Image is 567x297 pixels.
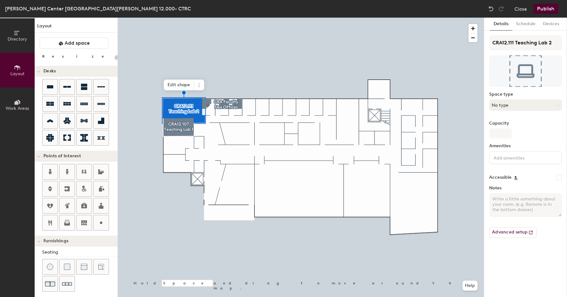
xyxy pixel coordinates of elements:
img: Couch (middle) [81,264,87,270]
img: The space named CRA12.111 Teaching Lab 2 [489,55,562,87]
img: Couch (corner) [98,264,104,270]
span: Layout [10,71,25,76]
button: Publish [533,4,558,14]
button: Cushion [59,259,75,275]
img: Couch (x3) [62,279,72,289]
div: Seating [42,249,117,256]
button: Help [462,281,478,291]
label: Capacity [489,121,562,126]
button: Details [490,18,512,31]
span: Directory [8,36,27,42]
img: Cushion [64,264,70,270]
span: Add space [65,40,90,46]
button: Devices [539,18,563,31]
button: Close [514,4,527,14]
label: Notes [489,186,562,191]
span: Furnishings [43,238,68,244]
label: Accessible [489,175,512,180]
button: Stool [42,259,58,275]
input: Add amenities [492,154,549,161]
img: Redo [498,6,504,12]
label: Amenities [489,143,562,148]
span: Edit shape [164,80,194,90]
button: Couch (middle) [76,259,92,275]
div: Resize [42,54,112,59]
button: Schedule [512,18,539,31]
span: Points of Interest [43,154,81,159]
button: No type [489,99,562,111]
h1: Layout [35,23,117,32]
button: Add space [40,37,108,49]
img: Couch (x2) [45,279,55,289]
button: Advanced setup [489,227,537,238]
span: Work Areas [6,106,29,111]
img: Undo [488,6,494,12]
div: [PERSON_NAME] Center [GEOGRAPHIC_DATA][PERSON_NAME] 12.000- CTRC [5,5,191,13]
img: Stool [47,264,53,270]
button: Couch (x2) [42,276,58,292]
label: Space type [489,92,562,97]
button: Couch (corner) [93,259,109,275]
button: Couch (x3) [59,276,75,292]
span: Desks [43,69,56,74]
